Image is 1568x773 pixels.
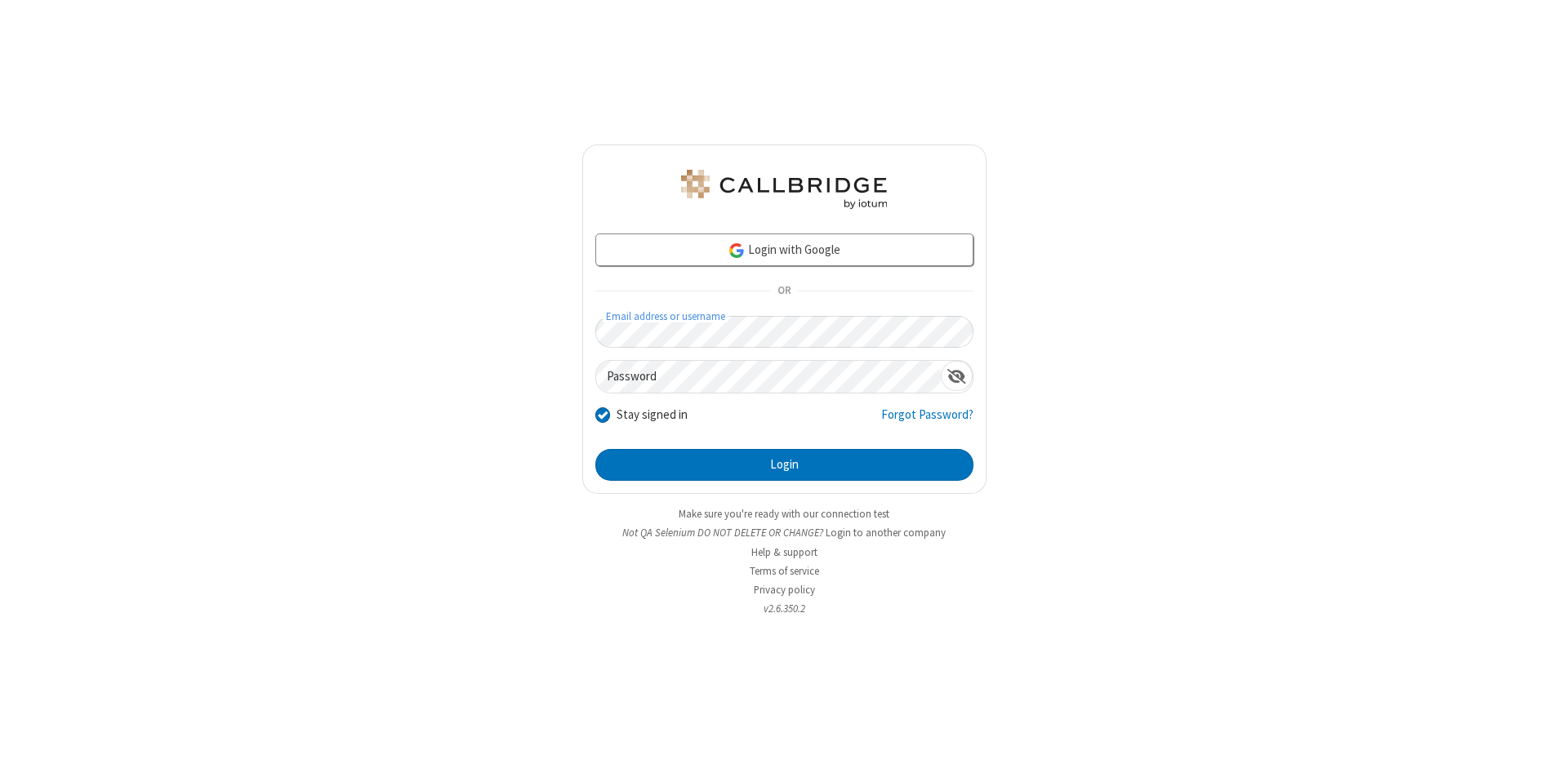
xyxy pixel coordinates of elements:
li: Not QA Selenium DO NOT DELETE OR CHANGE? [582,525,987,540]
li: v2.6.350.2 [582,601,987,616]
label: Stay signed in [617,406,688,424]
a: Help & support [751,545,817,559]
img: google-icon.png [728,242,746,260]
a: Make sure you're ready with our connection test [679,507,889,521]
span: OR [771,280,797,303]
a: Forgot Password? [881,406,973,437]
div: Show password [941,361,973,391]
a: Privacy policy [754,583,815,597]
input: Password [596,361,941,393]
button: Login [595,449,973,482]
input: Email address or username [595,316,973,348]
a: Login with Google [595,233,973,266]
img: QA Selenium DO NOT DELETE OR CHANGE [678,170,890,209]
button: Login to another company [826,525,946,540]
a: Terms of service [750,564,819,578]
